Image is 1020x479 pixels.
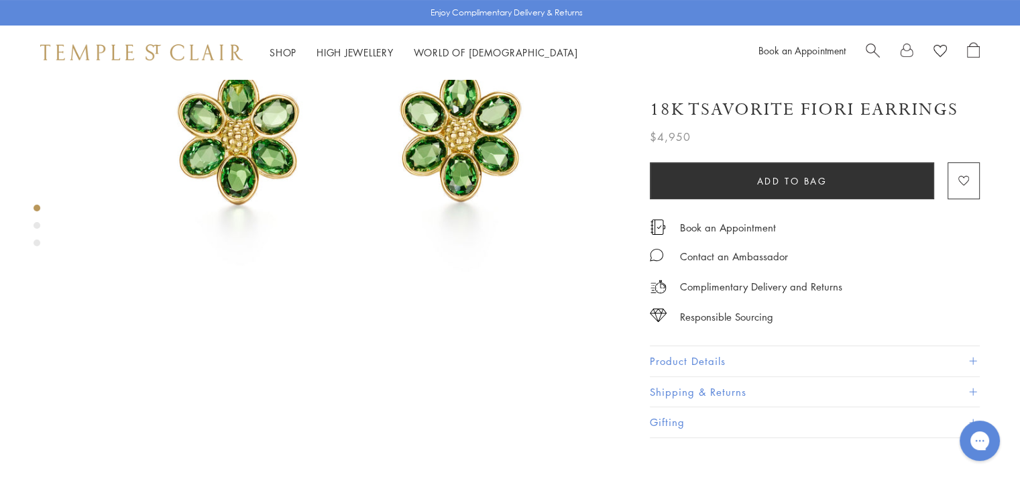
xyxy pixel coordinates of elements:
[680,278,842,295] p: Complimentary Delivery and Returns
[680,248,788,265] div: Contact an Ambassador
[650,309,667,322] img: icon_sourcing.svg
[650,162,934,199] button: Add to bag
[650,248,663,262] img: MessageIcon-01_2.svg
[680,220,776,235] a: Book an Appointment
[650,219,666,235] img: icon_appointment.svg
[650,346,980,376] button: Product Details
[40,44,243,60] img: Temple St. Clair
[34,201,40,257] div: Product gallery navigation
[650,407,980,437] button: Gifting
[414,46,578,59] a: World of [DEMOGRAPHIC_DATA]World of [DEMOGRAPHIC_DATA]
[431,6,583,19] p: Enjoy Complimentary Delivery & Returns
[650,278,667,295] img: icon_delivery.svg
[866,42,880,62] a: Search
[933,42,947,62] a: View Wishlist
[953,416,1007,466] iframe: Gorgias live chat messenger
[317,46,394,59] a: High JewelleryHigh Jewellery
[650,98,958,121] h1: 18K Tsavorite Fiori Earrings
[270,46,296,59] a: ShopShop
[270,44,578,61] nav: Main navigation
[680,309,773,325] div: Responsible Sourcing
[967,42,980,62] a: Open Shopping Bag
[758,44,846,57] a: Book an Appointment
[650,128,691,146] span: $4,950
[757,174,828,189] span: Add to bag
[650,377,980,407] button: Shipping & Returns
